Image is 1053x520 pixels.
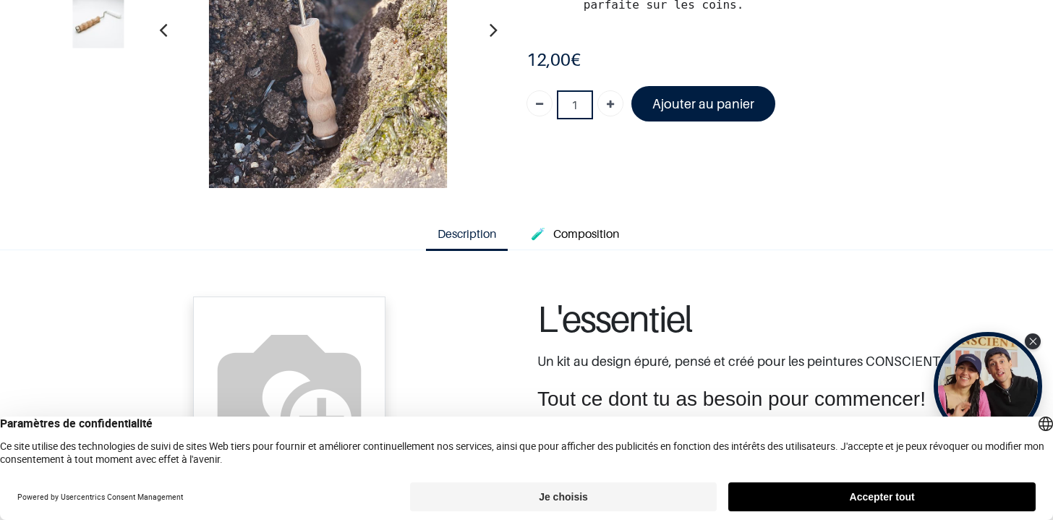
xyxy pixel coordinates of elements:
[934,332,1042,440] div: Tolstoy bubble widget
[553,226,619,241] span: Composition
[934,332,1042,440] div: Open Tolstoy widget
[537,388,920,410] span: Tout ce dont tu as besoin pour commencer
[12,12,56,56] button: Open chat widget
[526,49,571,70] span: 12,00
[597,90,623,116] a: Ajouter
[537,299,989,338] h1: L'essentiel
[920,388,926,410] span: !
[1025,333,1041,349] div: Close Tolstoy widget
[438,226,496,241] span: Description
[652,96,754,111] font: Ajouter au panier
[531,226,545,241] span: 🧪
[934,332,1042,440] div: Open Tolstoy
[526,49,581,70] b: €
[526,90,553,116] a: Supprimer
[631,86,775,122] a: Ajouter au panier
[537,351,989,371] p: Un kit au design épuré, pensé et créé pour les peintures CONSCIENT.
